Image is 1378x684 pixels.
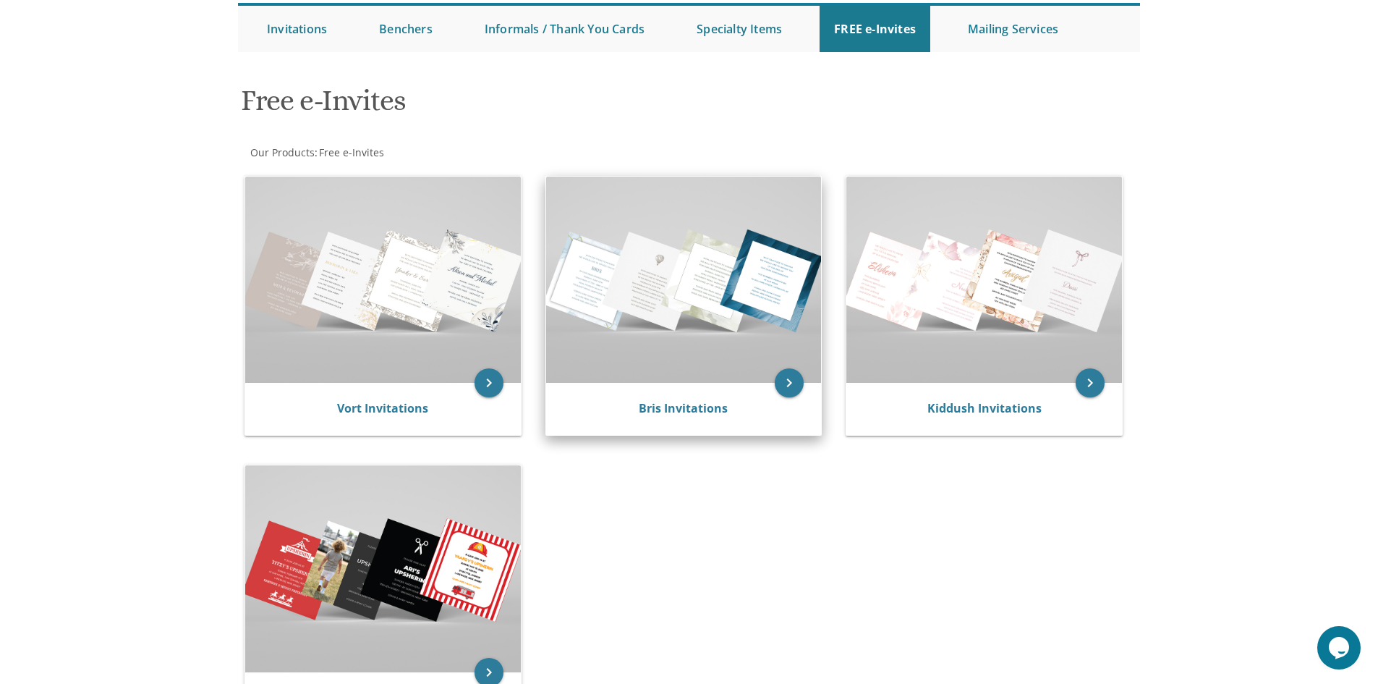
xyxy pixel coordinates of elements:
[241,85,831,127] h1: Free e-Invites
[639,400,728,416] a: Bris Invitations
[682,6,796,52] a: Specialty Items
[365,6,447,52] a: Benchers
[953,6,1073,52] a: Mailing Services
[319,145,384,159] span: Free e-Invites
[238,145,689,160] div: :
[1076,368,1105,397] a: keyboard_arrow_right
[775,368,804,397] a: keyboard_arrow_right
[249,145,315,159] a: Our Products
[820,6,930,52] a: FREE e-Invites
[470,6,659,52] a: Informals / Thank You Cards
[252,6,341,52] a: Invitations
[546,177,822,383] img: Bris Invitations
[927,400,1042,416] a: Kiddush Invitations
[337,400,428,416] a: Vort Invitations
[475,368,503,397] a: keyboard_arrow_right
[245,177,521,383] img: Vort Invitations
[245,465,521,672] img: Upsherin Invitations
[846,177,1122,383] img: Kiddush Invitations
[318,145,384,159] a: Free e-Invites
[1317,626,1364,670] iframe: chat widget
